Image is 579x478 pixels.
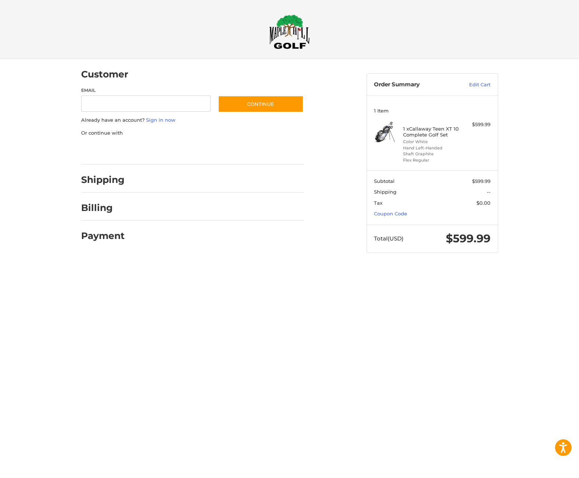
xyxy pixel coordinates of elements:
[81,174,125,186] h2: Shipping
[453,81,490,89] a: Edit Cart
[472,178,490,184] span: $599.99
[446,232,490,245] span: $599.99
[374,108,490,114] h3: 1 Item
[487,189,490,195] span: --
[204,144,259,157] iframe: PayPal-venmo
[374,189,396,195] span: Shipping
[403,139,460,145] li: Color White
[146,117,176,123] a: Sign in now
[403,157,460,163] li: Flex Regular
[461,121,490,128] div: $599.99
[403,126,460,138] h4: 1 x Callaway Teen XT 10 Complete Golf Set
[374,178,395,184] span: Subtotal
[374,81,453,89] h3: Order Summary
[81,230,125,242] h2: Payment
[81,117,304,124] p: Already have an account?
[374,211,407,217] a: Coupon Code
[403,145,460,151] li: Hand Left-Handed
[81,202,124,214] h2: Billing
[374,235,403,242] span: Total (USD)
[374,200,382,206] span: Tax
[518,458,579,478] iframe: Google Customer Reviews
[81,87,211,94] label: Email
[403,151,460,157] li: Shaft Graphite
[81,129,304,137] p: Or continue with
[476,200,490,206] span: $0.00
[218,96,304,112] button: Continue
[81,69,128,80] h2: Customer
[269,14,310,49] img: Maple Hill Golf
[141,144,197,157] iframe: PayPal-paylater
[79,144,134,157] iframe: PayPal-paypal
